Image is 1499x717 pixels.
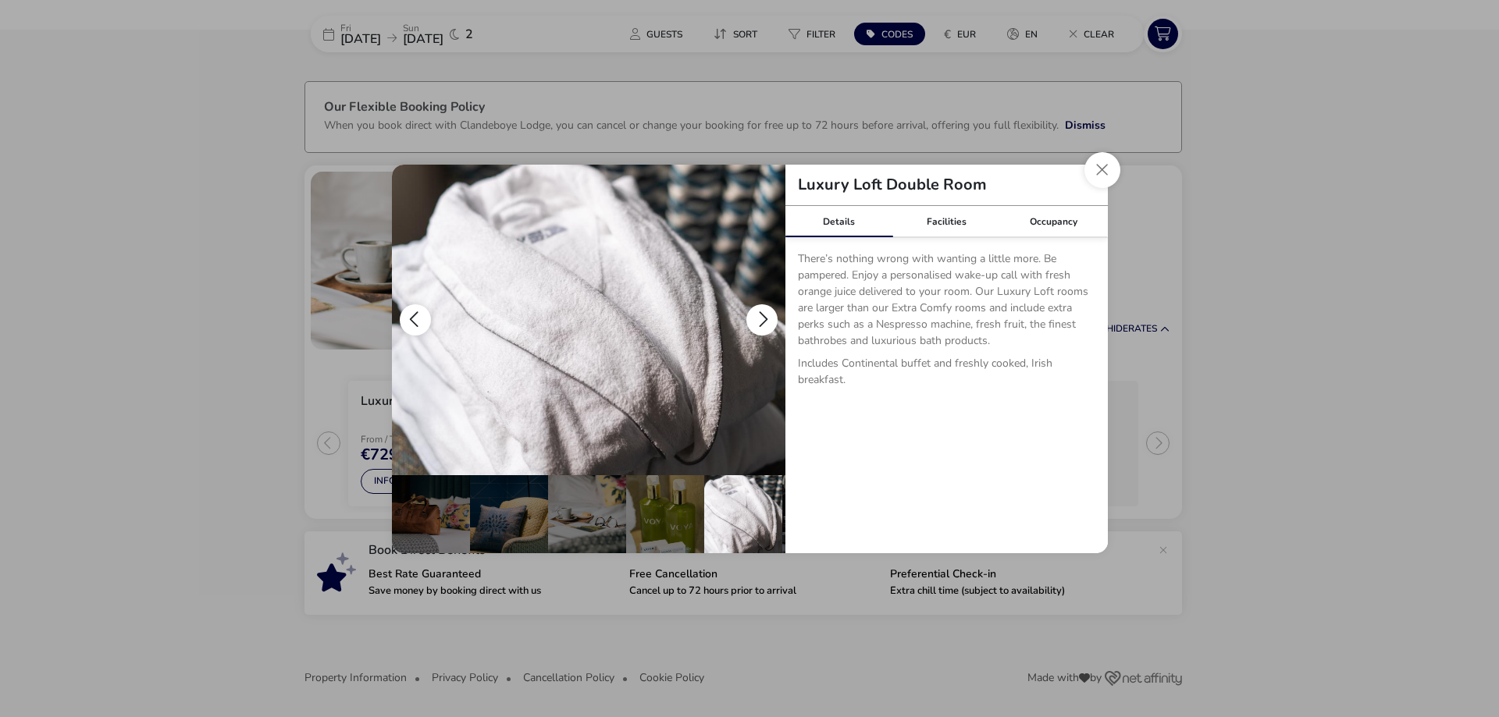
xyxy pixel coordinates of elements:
p: There’s nothing wrong with wanting a little more. Be pampered. Enjoy a personalised wake-up call ... [798,250,1095,355]
div: details [392,165,1108,553]
div: Occupancy [1000,206,1108,237]
div: Details [785,206,893,237]
p: Includes Continental buffet and freshly cooked, Irish breakfast. [798,355,1095,394]
div: Facilities [892,206,1000,237]
h2: Luxury Loft Double Room [785,177,999,193]
button: Close dialog [1084,152,1120,188]
img: 3e5029f63553358cef118d3fcec776d1836413e5375b0fd3f05ad002e4c8c072 [392,165,785,475]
